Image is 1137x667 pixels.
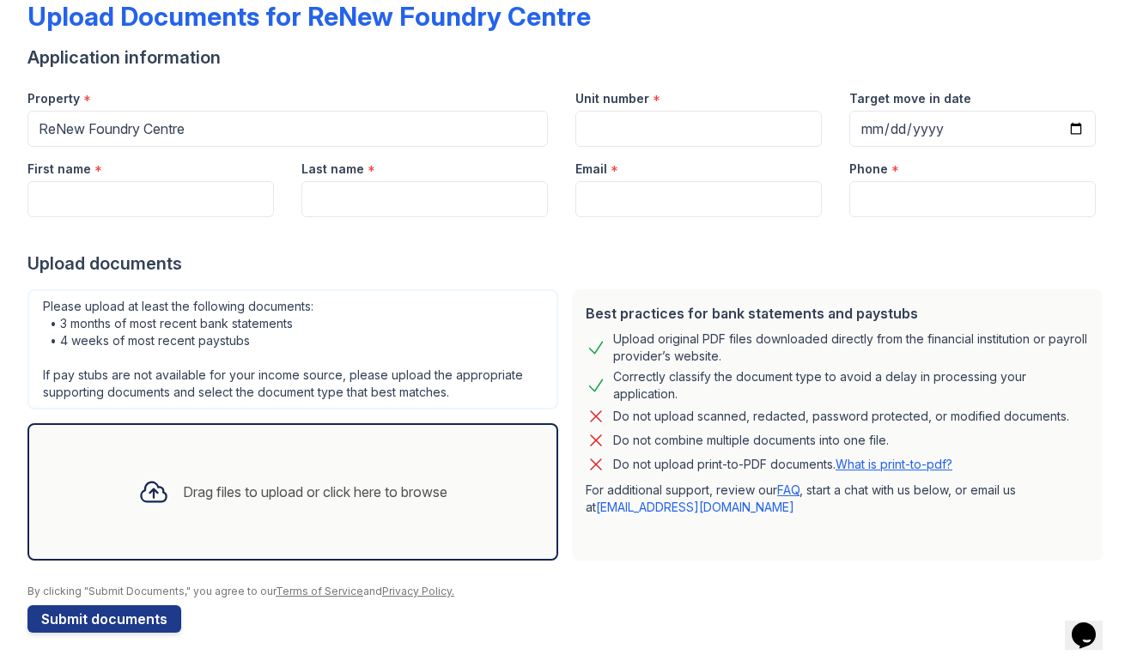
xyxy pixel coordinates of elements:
label: Phone [849,161,888,178]
div: Do not upload scanned, redacted, password protected, or modified documents. [613,406,1069,427]
button: Submit documents [27,605,181,633]
label: Target move in date [849,90,971,107]
label: Unit number [575,90,649,107]
div: Please upload at least the following documents: • 3 months of most recent bank statements • 4 wee... [27,289,558,409]
label: Property [27,90,80,107]
p: For additional support, review our , start a chat with us below, or email us at [586,482,1089,516]
div: Drag files to upload or click here to browse [183,482,447,502]
p: Do not upload print-to-PDF documents. [613,456,952,473]
a: Privacy Policy. [382,585,454,597]
label: Last name [301,161,364,178]
a: Terms of Service [276,585,363,597]
div: Best practices for bank statements and paystubs [586,303,1089,324]
div: By clicking "Submit Documents," you agree to our and [27,585,1110,598]
a: FAQ [777,482,800,497]
div: Application information [27,45,1110,70]
div: Correctly classify the document type to avoid a delay in processing your application. [613,368,1089,403]
iframe: chat widget [1065,598,1120,650]
label: Email [575,161,607,178]
div: Upload Documents for ReNew Foundry Centre [27,1,591,32]
div: Upload original PDF files downloaded directly from the financial institution or payroll provider’... [613,330,1089,365]
label: First name [27,161,91,178]
a: What is print-to-pdf? [836,457,952,471]
div: Upload documents [27,252,1110,276]
a: [EMAIL_ADDRESS][DOMAIN_NAME] [596,500,794,514]
div: Do not combine multiple documents into one file. [613,430,889,451]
